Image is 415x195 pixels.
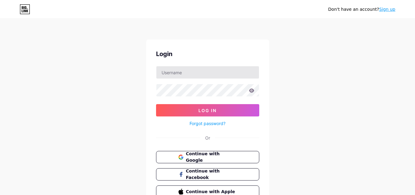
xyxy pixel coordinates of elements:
[328,6,395,13] div: Don't have an account?
[190,120,225,127] a: Forgot password?
[205,135,210,141] div: Or
[379,7,395,12] a: Sign up
[156,49,259,59] div: Login
[186,189,237,195] span: Continue with Apple
[156,104,259,116] button: Log In
[198,108,217,113] span: Log In
[156,151,259,163] button: Continue with Google
[186,151,237,164] span: Continue with Google
[156,168,259,181] button: Continue with Facebook
[156,66,259,79] input: Username
[186,168,237,181] span: Continue with Facebook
